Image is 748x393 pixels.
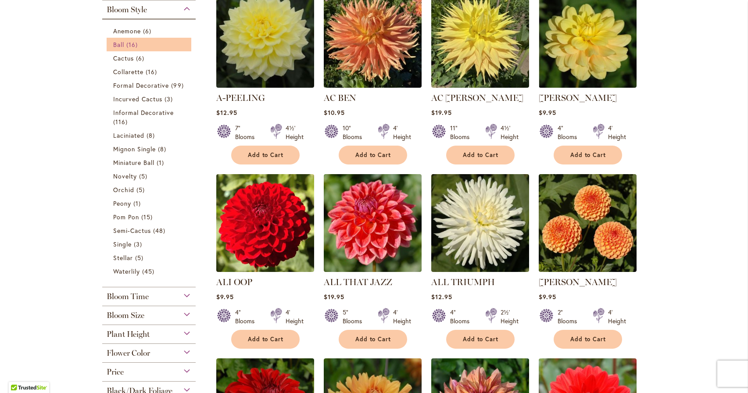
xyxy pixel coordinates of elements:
a: AC Jeri [431,81,529,89]
a: Laciniated 8 [113,131,187,140]
div: 5" Blooms [343,308,367,325]
span: 45 [142,267,157,276]
div: 4" Blooms [235,308,260,325]
a: Formal Decorative 99 [113,81,187,90]
span: $9.95 [539,293,556,301]
span: $9.95 [539,108,556,117]
a: Orchid 5 [113,185,187,194]
img: ALI OOP [216,174,314,272]
div: 10" Blooms [343,124,367,141]
a: Incurved Cactus 3 [113,94,187,104]
button: Add to Cart [339,330,407,349]
span: $12.95 [431,293,452,301]
span: Stellar [113,254,133,262]
a: Peony 1 [113,199,187,208]
div: 2" Blooms [558,308,582,325]
span: $10.95 [324,108,345,117]
span: 5 [135,253,146,262]
span: $9.95 [216,293,234,301]
img: ALL THAT JAZZ [324,174,422,272]
button: Add to Cart [339,146,407,164]
span: Peony [113,199,131,207]
a: Waterlily 45 [113,267,187,276]
span: 48 [153,226,168,235]
button: Add to Cart [231,146,300,164]
span: 3 [165,94,175,104]
span: $12.95 [216,108,237,117]
span: Cactus [113,54,134,62]
button: Add to Cart [231,330,300,349]
a: AMBER QUEEN [539,265,637,274]
span: 6 [136,54,147,63]
iframe: Launch Accessibility Center [7,362,31,386]
span: 99 [171,81,186,90]
span: Novelty [113,172,137,180]
div: 4" Blooms [450,308,475,325]
a: ALL TRIUMPH [431,277,495,287]
span: Bloom Time [107,292,149,301]
img: AMBER QUEEN [539,174,637,272]
div: 4' Height [286,308,304,325]
span: 1 [157,158,166,167]
a: Single 3 [113,239,187,249]
a: Stellar 5 [113,253,187,262]
a: ALI OOP [216,265,314,274]
a: AHOY MATEY [539,81,637,89]
span: Incurved Cactus [113,95,163,103]
a: [PERSON_NAME] [539,277,617,287]
span: Add to Cart [570,336,606,343]
button: Add to Cart [446,330,515,349]
span: 8 [147,131,157,140]
div: 7" Blooms [235,124,260,141]
span: Add to Cart [355,336,391,343]
button: Add to Cart [554,146,622,164]
a: Pom Pon 15 [113,212,187,222]
span: 116 [113,117,130,126]
span: Formal Decorative [113,81,169,89]
a: Cactus 6 [113,54,187,63]
a: ALL THAT JAZZ [324,277,392,287]
span: Add to Cart [570,151,606,159]
a: ALL THAT JAZZ [324,265,422,274]
a: Semi-Cactus 48 [113,226,187,235]
span: Single [113,240,132,248]
span: 8 [158,144,168,154]
a: Mignon Single 8 [113,144,187,154]
span: 16 [146,67,159,76]
span: Bloom Size [107,311,144,320]
a: Ball 16 [113,40,187,49]
a: A-Peeling [216,81,314,89]
span: Semi-Cactus [113,226,151,235]
div: 2½' Height [501,308,519,325]
span: Miniature Ball [113,158,155,167]
a: AC BEN [324,93,356,103]
a: ALL TRIUMPH [431,265,529,274]
span: Price [107,367,124,377]
span: Anemone [113,27,141,35]
div: 4' Height [608,308,626,325]
div: 11" Blooms [450,124,475,141]
span: Pom Pon [113,213,139,221]
span: Informal Decorative [113,108,174,117]
div: 4' Height [393,308,411,325]
span: 3 [134,239,144,249]
a: Collarette 16 [113,67,187,76]
a: Miniature Ball 1 [113,158,187,167]
a: Anemone 6 [113,26,187,36]
span: Orchid [113,186,134,194]
a: Novelty 5 [113,171,187,181]
span: Waterlily [113,267,140,275]
span: Collarette [113,68,144,76]
div: 4' Height [608,124,626,141]
span: 5 [136,185,147,194]
span: 5 [139,171,150,181]
button: Add to Cart [446,146,515,164]
a: A-PEELING [216,93,265,103]
span: 1 [133,199,143,208]
span: Ball [113,40,124,49]
div: 4" Blooms [558,124,582,141]
button: Add to Cart [554,330,622,349]
span: 6 [143,26,154,36]
span: Flower Color [107,348,150,358]
span: Mignon Single [113,145,156,153]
